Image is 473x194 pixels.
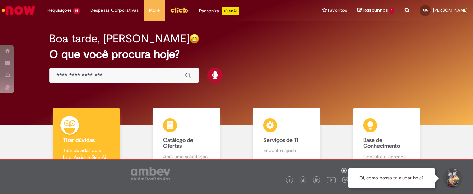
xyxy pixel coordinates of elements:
[433,7,468,13] span: [PERSON_NAME]
[1,3,36,17] img: ServiceNow
[348,168,435,188] div: Oi, como posso te ajudar hoje?
[47,7,72,14] span: Requisições
[90,7,139,14] span: Despesas Corporativas
[263,137,298,144] b: Serviços de TI
[63,137,95,144] b: Tirar dúvidas
[363,153,410,160] p: Consulte e aprenda
[237,108,337,168] a: Serviços de TI Encontre ajuda
[301,179,305,182] img: logo_footer_twitter.png
[389,8,394,14] span: 1
[442,168,463,189] button: Iniciar Conversa de Suporte
[136,108,237,168] a: Catálogo de Ofertas Abra uma solicitação
[199,7,239,15] div: Padroniza
[163,137,193,150] b: Catálogo de Ofertas
[288,179,291,182] img: logo_footer_facebook.png
[263,147,310,154] p: Encontre ajuda
[63,147,110,161] p: Tirar dúvidas com Lupi Assist e Gen Ai
[131,167,170,180] img: logo_footer_ambev_rotulo_gray.png
[363,7,388,14] span: Rascunhos
[222,7,239,15] p: +GenAi
[163,153,210,160] p: Abra uma solicitação
[189,34,199,44] img: happy-face.png
[357,7,394,14] a: Rascunhos
[36,108,136,168] a: Tirar dúvidas Tirar dúvidas com Lupi Assist e Gen Ai
[423,8,428,12] span: GA
[328,7,347,14] span: Favoritos
[170,5,189,15] img: click_logo_yellow_360x200.png
[149,7,160,14] span: More
[315,178,319,183] img: logo_footer_linkedin.png
[337,108,437,168] a: Base de Conhecimento Consulte e aprenda
[73,8,80,14] span: 15
[342,177,348,183] img: logo_footer_workplace.png
[363,137,400,150] b: Base de Conhecimento
[327,175,336,184] img: logo_footer_youtube.png
[49,33,189,45] h2: Boa tarde, [PERSON_NAME]
[49,48,424,60] h2: O que você procura hoje?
